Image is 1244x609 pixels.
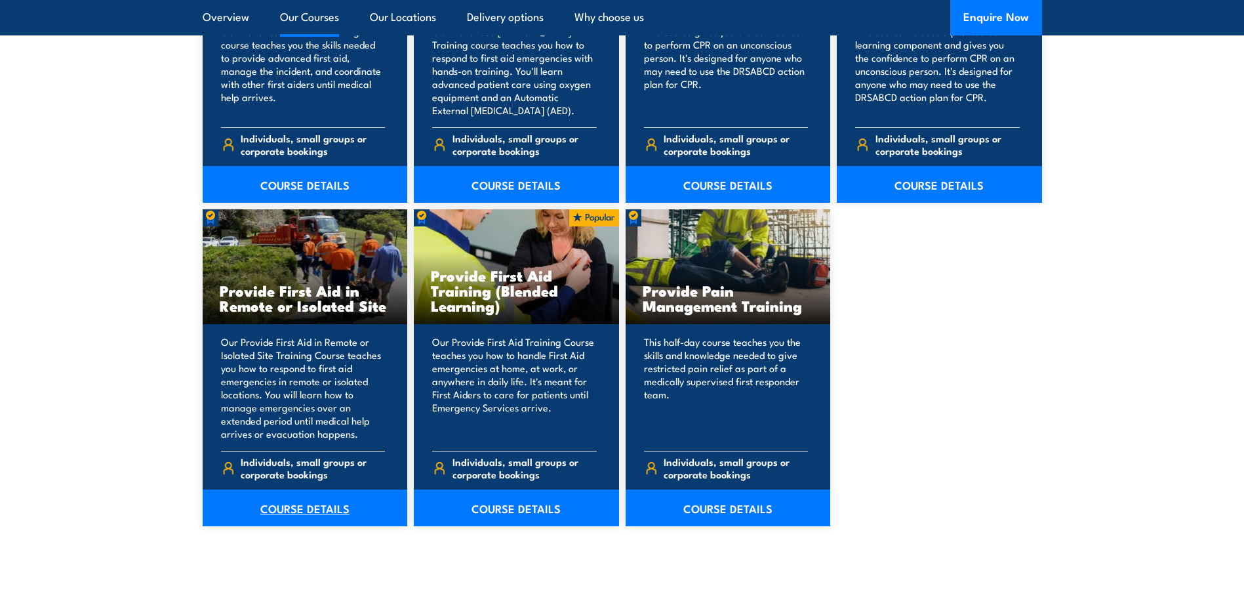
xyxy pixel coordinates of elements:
p: This course includes a pre-course learning component and gives you the confidence to perform CPR ... [855,25,1020,117]
span: Individuals, small groups or corporate bookings [241,132,385,157]
h3: Provide First Aid Training (Blended Learning) [431,268,602,313]
a: COURSE DETAILS [414,490,619,526]
span: Individuals, small groups or corporate bookings [664,455,808,480]
p: Our Advanced [MEDICAL_DATA] Training course teaches you how to respond to first aid emergencies w... [432,25,597,117]
span: Individuals, small groups or corporate bookings [452,455,597,480]
a: COURSE DETAILS [203,490,408,526]
a: COURSE DETAILS [626,166,831,203]
p: This course gives you the confidence to perform CPR on an unconscious person. It's designed for a... [644,25,809,117]
span: Individuals, small groups or corporate bookings [241,455,385,480]
p: Our Provide First Aid in Remote or Isolated Site Training Course teaches you how to respond to fi... [221,335,386,440]
p: This half-day course teaches you the skills and knowledge needed to give restricted pain relief a... [644,335,809,440]
a: COURSE DETAILS [414,166,619,203]
a: COURSE DETAILS [203,166,408,203]
a: COURSE DETAILS [626,490,831,526]
span: Individuals, small groups or corporate bookings [875,132,1020,157]
a: COURSE DETAILS [837,166,1042,203]
span: Individuals, small groups or corporate bookings [664,132,808,157]
p: Our Advanced First Aid training course teaches you the skills needed to provide advanced first ai... [221,25,386,117]
h3: Provide Pain Management Training [643,283,814,313]
p: Our Provide First Aid Training Course teaches you how to handle First Aid emergencies at home, at... [432,335,597,440]
span: Individuals, small groups or corporate bookings [452,132,597,157]
h3: Provide First Aid in Remote or Isolated Site [220,283,391,313]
